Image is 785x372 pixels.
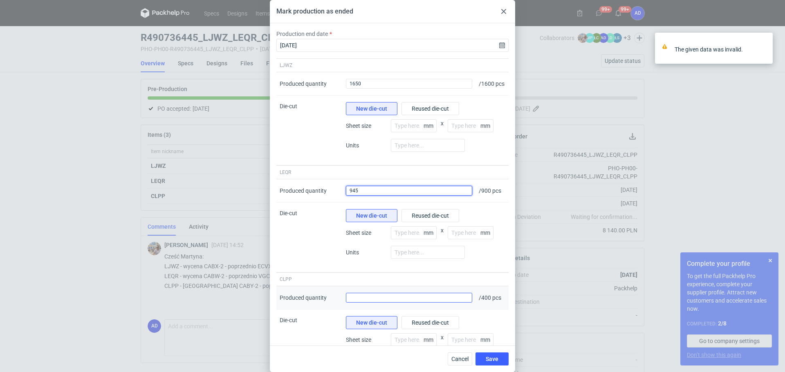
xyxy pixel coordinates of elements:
input: Type here... [391,119,437,132]
input: Type here... [391,139,465,152]
div: / 400 pcs [475,286,509,310]
span: Sheet size [346,229,387,237]
div: Produced quantity [280,187,327,195]
button: Reused die-cut [401,316,459,329]
span: LJWZ [280,62,292,69]
input: Type here... [391,333,437,346]
button: New die-cut [346,102,397,115]
span: New die-cut [356,213,387,218]
button: Cancel [448,352,472,365]
span: x [441,119,444,139]
div: / 900 pcs [475,179,509,203]
span: Reused die-cut [412,213,449,218]
span: Save [486,356,498,362]
span: Reused die-cut [412,106,449,111]
button: New die-cut [346,316,397,329]
div: Produced quantity [280,294,327,302]
p: mm [424,229,437,236]
input: Type here... [391,226,437,239]
span: x [441,226,444,246]
span: Units [346,248,387,256]
div: Mark production as ended [276,7,353,16]
p: mm [480,229,493,236]
button: Save [475,352,509,365]
input: Type here... [448,226,493,239]
p: mm [480,336,493,343]
input: Type here... [448,333,493,346]
label: Production end date [276,30,328,38]
p: mm [424,336,437,343]
button: Reused die-cut [401,102,459,115]
span: New die-cut [356,106,387,111]
div: Die-cut [276,96,343,165]
span: New die-cut [356,320,387,325]
div: / 1600 pcs [475,72,509,96]
span: Cancel [451,356,469,362]
div: Die-cut [276,203,343,272]
button: New die-cut [346,209,397,222]
div: Produced quantity [280,80,327,88]
input: Type here... [448,119,493,132]
span: Reused die-cut [412,320,449,325]
button: close [760,45,766,53]
button: Reused die-cut [401,209,459,222]
p: mm [424,123,437,129]
span: Sheet size [346,122,387,130]
span: Sheet size [346,336,387,344]
span: Units [346,141,387,149]
div: The given data was invalid. [675,45,760,53]
span: CLPP [280,276,292,283]
span: LEQR [280,169,291,176]
input: Type here... [391,246,465,259]
span: x [441,333,444,353]
p: mm [480,123,493,129]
